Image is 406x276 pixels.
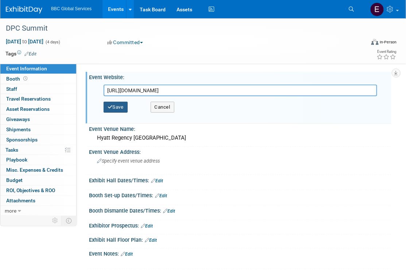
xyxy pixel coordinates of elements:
span: Sponsorships [6,137,38,143]
a: Tasks [0,145,76,155]
a: Giveaways [0,114,76,124]
div: Event Venue Address: [89,147,391,156]
a: Edit [24,51,36,57]
a: Budget [0,175,76,185]
div: Exhibit Hall Floor Plan: [89,234,391,244]
td: Personalize Event Tab Strip [49,216,62,225]
span: [DATE] [DATE] [5,38,44,45]
a: Edit [155,193,167,198]
span: Attachments [6,198,35,203]
span: Giveaways [6,116,30,122]
a: more [0,206,76,216]
button: Save [104,102,128,113]
a: Asset Reservations [0,104,76,114]
span: Shipments [6,127,31,132]
div: Booth Dismantle Dates/Times: [89,205,391,215]
span: Specify event venue address [97,158,160,164]
div: Event Website: [89,72,391,81]
a: Attachments [0,196,76,206]
span: Tasks [5,147,18,153]
span: (4 days) [45,40,60,44]
a: Travel Reservations [0,94,76,104]
img: Format-Inperson.png [371,39,379,45]
span: Travel Reservations [6,96,51,102]
a: Playbook [0,155,76,165]
span: Asset Reservations [6,106,50,112]
button: Committed [105,39,146,46]
a: Shipments [0,125,76,135]
div: DPC Summit [3,22,358,35]
div: Hyatt Regency [GEOGRAPHIC_DATA] [94,132,386,144]
a: Event Information [0,64,76,74]
span: Staff [6,86,17,92]
button: Cancel [151,102,174,113]
a: ROI, Objectives & ROO [0,186,76,195]
div: Exhibit Hall Dates/Times: [89,175,391,184]
a: Sponsorships [0,135,76,145]
a: Edit [121,252,133,257]
a: Edit [163,209,175,214]
span: to [21,39,28,44]
div: Event Venue Name: [89,124,391,133]
span: Event Information [6,66,47,71]
td: Toggle Event Tabs [62,216,77,225]
img: ExhibitDay [6,6,42,13]
span: more [5,208,16,214]
span: ROI, Objectives & ROO [6,187,55,193]
div: Exhibitor Prospectus: [89,220,391,230]
a: Edit [145,238,157,243]
span: Misc. Expenses & Credits [6,167,63,173]
div: Booth Set-up Dates/Times: [89,190,391,199]
a: Edit [151,178,163,183]
span: Booth [6,76,29,82]
td: Tags [5,50,36,57]
a: Edit [141,223,153,229]
span: BBC Global Services [51,6,92,11]
div: Event Notes: [89,248,391,258]
span: Playbook [6,157,27,163]
img: Ethan Denkensohn [370,3,384,16]
input: Enter URL [104,85,377,96]
span: Budget [6,177,23,183]
a: Staff [0,84,76,94]
div: Event Rating [377,50,397,54]
div: In-Person [380,39,397,45]
a: Misc. Expenses & Credits [0,165,76,175]
div: Event Format [336,38,397,49]
span: Booth not reserved yet [22,76,29,81]
a: Booth [0,74,76,84]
